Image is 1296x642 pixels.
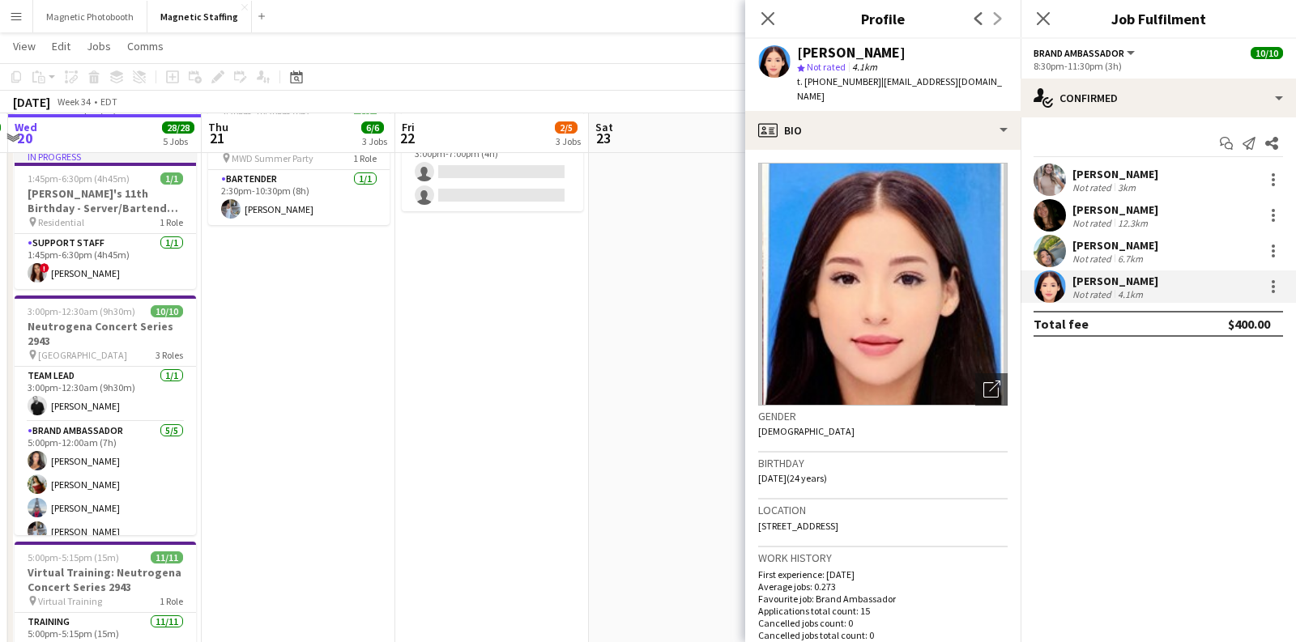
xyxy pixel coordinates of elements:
[1072,202,1158,217] div: [PERSON_NAME]
[975,373,1008,406] div: Open photos pop-in
[80,36,117,57] a: Jobs
[151,305,183,317] span: 10/10
[28,305,151,317] span: 3:00pm-12:30am (9h30m) (Thu)
[15,150,196,163] div: In progress
[52,39,70,53] span: Edit
[1034,47,1124,59] span: Brand Ambassador
[758,503,1008,517] h3: Location
[1021,79,1296,117] div: Confirmed
[15,234,196,289] app-card-role: Support Staff1/11:45pm-6:30pm (4h45m)![PERSON_NAME]
[402,120,415,134] span: Fri
[1115,181,1139,193] div: 3km
[758,580,1008,593] p: Average jobs: 0.273
[38,595,102,607] span: Virtual Training
[15,186,196,215] h3: [PERSON_NAME]'s 11th Birthday - Server/Bartender 3104
[758,617,1008,629] p: Cancelled jobs count: 0
[1072,238,1158,253] div: [PERSON_NAME]
[15,565,196,594] h3: Virtual Training: Neutrogena Concert Series 2943
[156,349,183,361] span: 3 Roles
[12,129,37,147] span: 20
[45,36,77,57] a: Edit
[849,61,880,73] span: 4.1km
[758,568,1008,580] p: First experience: [DATE]
[40,263,49,273] span: !
[1251,47,1283,59] span: 10/10
[758,456,1008,470] h3: Birthday
[745,111,1021,150] div: Bio
[100,96,117,108] div: EDT
[797,75,881,87] span: t. [PHONE_NUMBER]
[758,593,1008,605] p: Favourite job: Brand Ambassador
[208,120,228,134] span: Thu
[208,99,390,225] app-job-card: 2:30pm-10:30pm (8h)1/1MWD Office Summer Party Bartender 3113 MWD Summer Party1 RoleBartender1/12:...
[402,133,583,211] app-card-role: Brand Ambassador2A0/23:00pm-7:00pm (4h)
[33,1,147,32] button: Magnetic Photobooth
[1072,181,1115,193] div: Not rated
[1072,167,1158,181] div: [PERSON_NAME]
[1021,8,1296,29] h3: Job Fulfilment
[1072,288,1115,300] div: Not rated
[121,36,170,57] a: Comms
[160,172,183,185] span: 1/1
[758,605,1008,617] p: Applications total count: 15
[160,595,183,607] span: 1 Role
[1115,288,1146,300] div: 4.1km
[15,367,196,422] app-card-role: Team Lead1/13:00pm-12:30am (9h30m)[PERSON_NAME]
[28,551,119,563] span: 5:00pm-5:15pm (15m)
[556,135,581,147] div: 3 Jobs
[15,319,196,348] h3: Neutrogena Concert Series 2943
[745,8,1021,29] h3: Profile
[1228,316,1270,332] div: $400.00
[797,45,906,60] div: [PERSON_NAME]
[15,120,37,134] span: Wed
[1115,217,1151,229] div: 12.3km
[38,349,127,361] span: [GEOGRAPHIC_DATA]
[1034,47,1137,59] button: Brand Ambassador
[208,170,390,225] app-card-role: Bartender1/12:30pm-10:30pm (8h)[PERSON_NAME]
[15,150,196,289] app-job-card: In progress1:45pm-6:30pm (4h45m)1/1[PERSON_NAME]'s 11th Birthday - Server/Bartender 3104 Resident...
[593,129,613,147] span: 23
[87,39,111,53] span: Jobs
[758,551,1008,565] h3: Work history
[1034,316,1089,332] div: Total fee
[206,129,228,147] span: 21
[362,135,387,147] div: 3 Jobs
[162,121,194,134] span: 28/28
[1072,274,1158,288] div: [PERSON_NAME]
[758,409,1008,423] h3: Gender
[38,216,84,228] span: Residential
[53,96,94,108] span: Week 34
[6,36,42,57] a: View
[758,163,1008,406] img: Crew avatar or photo
[1034,60,1283,72] div: 8:30pm-11:30pm (3h)
[232,152,313,164] span: MWD Summer Party
[758,472,827,484] span: [DATE] (24 years)
[758,629,1008,641] p: Cancelled jobs total count: 0
[758,520,838,532] span: [STREET_ADDRESS]
[160,216,183,228] span: 1 Role
[28,172,130,185] span: 1:45pm-6:30pm (4h45m)
[361,121,384,134] span: 6/6
[595,120,613,134] span: Sat
[797,75,1002,102] span: | [EMAIL_ADDRESS][DOMAIN_NAME]
[15,295,196,535] app-job-card: 3:00pm-12:30am (9h30m) (Thu)10/10Neutrogena Concert Series 2943 [GEOGRAPHIC_DATA]3 RolesTeam Lead...
[147,1,252,32] button: Magnetic Staffing
[555,121,578,134] span: 2/5
[758,425,855,437] span: [DEMOGRAPHIC_DATA]
[127,39,164,53] span: Comms
[353,152,377,164] span: 1 Role
[399,129,415,147] span: 22
[1072,217,1115,229] div: Not rated
[1072,253,1115,265] div: Not rated
[807,61,846,73] span: Not rated
[151,551,183,563] span: 11/11
[1115,253,1146,265] div: 6.7km
[13,39,36,53] span: View
[15,422,196,571] app-card-role: Brand Ambassador5/55:00pm-12:00am (7h)[PERSON_NAME][PERSON_NAME][PERSON_NAME][PERSON_NAME]
[163,135,194,147] div: 5 Jobs
[13,94,50,110] div: [DATE]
